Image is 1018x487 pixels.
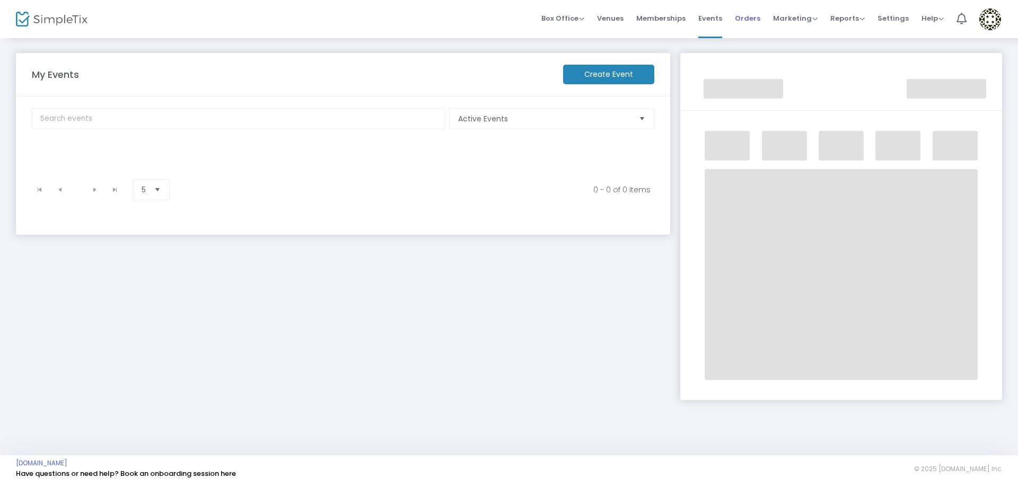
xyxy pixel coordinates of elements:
[735,5,760,32] span: Orders
[636,5,686,32] span: Memberships
[16,459,67,467] a: [DOMAIN_NAME]
[773,13,818,23] span: Marketing
[914,465,1002,473] span: © 2025 [DOMAIN_NAME] Inc.
[922,13,944,23] span: Help
[541,13,584,23] span: Box Office
[16,468,236,479] a: Have questions or need help? Book an onboarding session here
[25,148,662,174] div: Data table
[563,65,654,84] m-button: Create Event
[27,67,558,82] m-panel-title: My Events
[635,109,650,129] button: Select
[142,184,146,195] span: 5
[698,5,722,32] span: Events
[32,108,445,129] input: Search events
[150,180,165,200] button: Select
[830,13,865,23] span: Reports
[877,5,909,32] span: Settings
[189,184,651,195] kendo-pager-info: 0 - 0 of 0 items
[597,5,624,32] span: Venues
[458,113,630,124] span: Active Events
